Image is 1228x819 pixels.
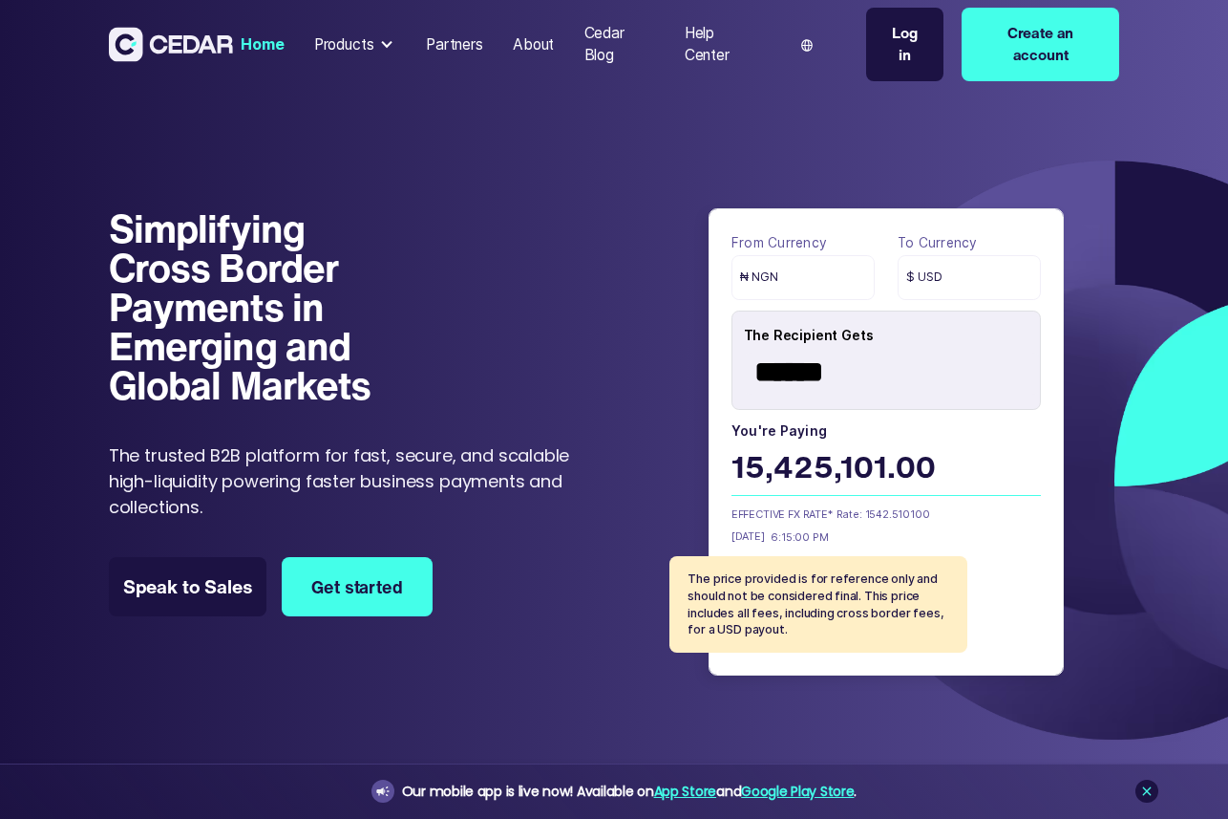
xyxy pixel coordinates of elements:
div: Help Center [685,22,759,67]
div: Rate: 1542.510100 [836,506,977,524]
a: Help Center [677,12,767,76]
div: Home [241,33,284,56]
label: To currency [898,231,1041,254]
div: 15,425,101.00 [731,444,1041,493]
img: announcement [375,784,391,799]
div: Log in [885,22,924,67]
div: Products [314,33,374,56]
a: Speak to Sales [109,557,267,617]
div: EFFECTIVE FX RATE* [731,506,836,522]
a: Create an account [962,8,1119,81]
label: You're paying [731,420,1041,442]
div: 6:15:00 PM [764,529,828,545]
form: payField [731,231,1041,596]
h1: Simplifying Cross Border Payments in Emerging and Global Markets [109,209,391,404]
div: [DATE] [731,529,765,545]
p: The trusted B2B platform for fast, secure, and scalable high-liquidity powering faster business p... [109,442,579,520]
label: From currency [731,231,875,254]
div: The Recipient Gets [744,317,1041,353]
a: Partners [418,24,490,66]
a: Home [233,24,291,66]
a: Cedar Blog [577,12,663,76]
span: $ USD [906,269,942,287]
div: Products [307,26,404,63]
a: App Store [654,782,716,801]
div: Partners [426,33,483,56]
div: About [513,33,554,56]
a: Log in [866,8,943,81]
div: Our mobile app is live now! Available on and . [402,780,857,804]
a: Get started [282,557,433,617]
a: About [505,24,561,66]
span: ₦ NGN [740,269,778,287]
a: Google Play Store [741,782,854,801]
div: Cedar Blog [584,22,655,67]
p: The price provided is for reference only and should not be considered final. This price includes ... [688,571,948,637]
